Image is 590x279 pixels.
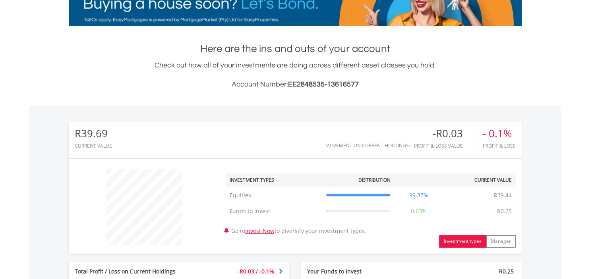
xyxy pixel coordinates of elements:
button: Manager [486,235,516,248]
div: Profit & Loss Value [414,143,473,148]
div: CURRENT VALUE [75,143,112,148]
div: -R0.03 [414,128,473,139]
td: Funds to Invest [226,203,322,219]
span: EE2848535-13616577 [288,81,359,88]
div: - 0.1% [483,128,516,139]
div: Go to to diversify your investment types. [220,165,522,248]
div: Total Profit / Loss on Current Holdings [69,267,197,275]
th: Investment Types [226,173,322,187]
a: Invest Now [245,227,275,235]
th: Current Value [443,173,516,187]
span: R0.25 [499,267,514,275]
td: R0.25 [493,203,516,219]
div: Your Funds to Invest [301,267,412,275]
h3: Account Number: [69,79,522,90]
div: Distribution [358,177,391,183]
h1: Here are the ins and outs of your account [69,42,522,56]
td: R39.44 [490,187,516,203]
span: -R0.03 / -0.1% [238,267,274,275]
td: Equities [226,187,322,203]
div: Profit & Loss [483,143,516,148]
button: Investment types [439,235,486,248]
div: R39.69 [75,128,112,139]
div: Check out how all of your investments are doing across different asset classes you hold. [69,60,522,90]
td: 99.37% [395,187,443,203]
td: 0.63% [395,203,443,219]
div: Movement on Current Holdings: [325,143,410,148]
